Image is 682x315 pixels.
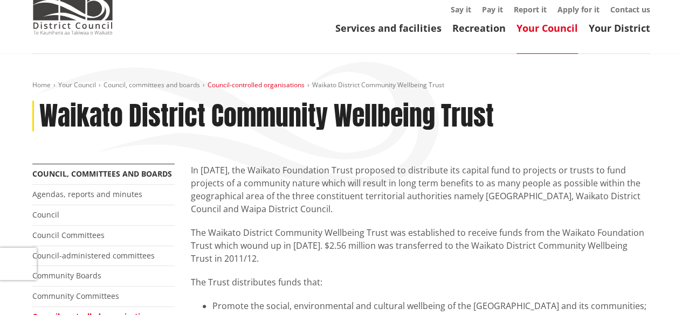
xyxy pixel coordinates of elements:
a: Council [32,209,59,220]
a: Community Committees [32,291,119,301]
nav: breadcrumb [32,81,650,90]
a: Services and facilities [335,22,442,34]
a: Council, committees and boards [104,80,200,89]
a: Council-administered committees [32,250,155,261]
span: Waikato District Community Wellbeing Trust [312,80,444,89]
iframe: Messenger Launcher [632,270,671,309]
a: Recreation [452,22,506,34]
a: Home [32,80,51,89]
a: Report it [514,4,547,15]
a: Agendas, reports and minutes [32,189,142,199]
a: Council, committees and boards [32,169,172,179]
a: Council Committees [32,230,105,240]
a: Say it [451,4,471,15]
a: Contact us [610,4,650,15]
p: In [DATE], the Waikato Foundation Trust proposed to distribute its capital fund to projects or tr... [191,164,650,215]
a: Apply for it [557,4,600,15]
a: Your Council [58,80,96,89]
a: Your Council [516,22,578,34]
a: Council-controlled organisations [208,80,305,89]
a: Pay it [482,4,503,15]
a: Community Boards [32,270,101,281]
p: The Waikato District Community Wellbeing Trust was established to receive funds from the Waikato ... [191,226,650,265]
h1: Waikato District Community Wellbeing Trust [39,101,494,132]
p: The Trust distributes funds that: [191,276,650,289]
a: Your District [589,22,650,34]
